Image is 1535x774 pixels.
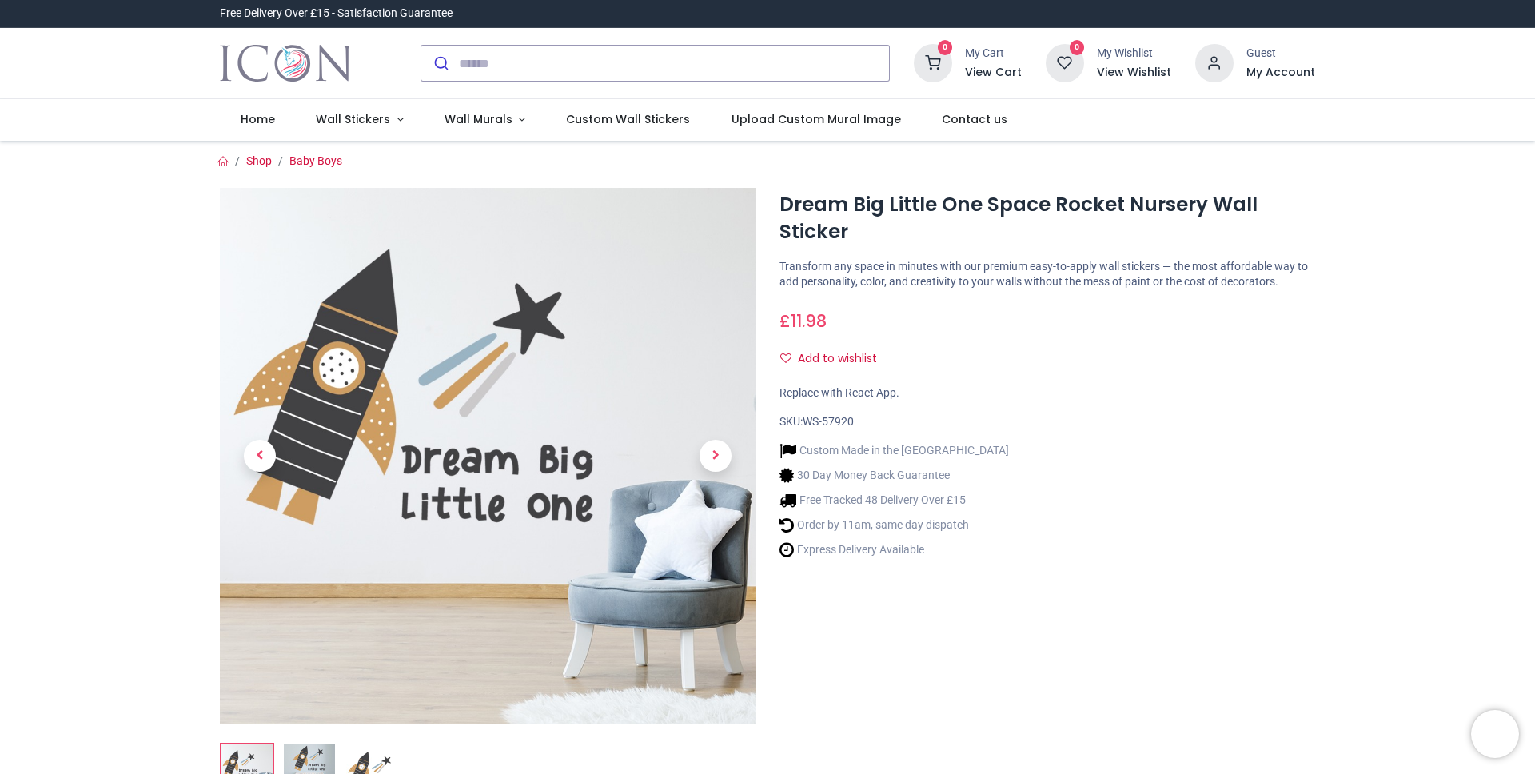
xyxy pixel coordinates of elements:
h1: Dream Big Little One Space Rocket Nursery Wall Sticker [779,191,1315,246]
a: Baby Boys [289,154,342,167]
sup: 0 [1070,40,1085,55]
a: View Cart [965,65,1022,81]
li: Free Tracked 48 Delivery Over £15 [779,492,1009,509]
a: Wall Stickers [295,99,424,141]
p: Transform any space in minutes with our premium easy-to-apply wall stickers — the most affordable... [779,259,1315,290]
i: Add to wishlist [780,353,791,364]
a: Wall Murals [424,99,546,141]
li: Order by 11am, same day dispatch [779,517,1009,533]
li: Express Delivery Available [779,541,1009,558]
span: Contact us [942,111,1007,127]
a: View Wishlist [1097,65,1171,81]
a: Logo of Icon Wall Stickers [220,41,352,86]
a: 0 [1046,56,1084,69]
iframe: Brevo live chat [1471,710,1519,758]
button: Submit [421,46,459,81]
div: Free Delivery Over £15 - Satisfaction Guarantee [220,6,453,22]
span: Upload Custom Mural Image [732,111,901,127]
div: Replace with React App. [779,385,1315,401]
a: Previous [220,269,300,644]
iframe: Customer reviews powered by Trustpilot [979,6,1315,22]
a: My Account [1246,65,1315,81]
span: WS-57920 [803,415,854,428]
span: Custom Wall Stickers [566,111,690,127]
a: Next [676,269,756,644]
div: Guest [1246,46,1315,62]
span: Previous [244,440,276,472]
li: 30 Day Money Back Guarantee [779,467,1009,484]
span: 11.98 [791,309,827,333]
img: Dream Big Little One Space Rocket Nursery Wall Sticker [220,188,756,724]
a: 0 [914,56,952,69]
span: £ [779,309,827,333]
a: Shop [246,154,272,167]
sup: 0 [938,40,953,55]
img: Icon Wall Stickers [220,41,352,86]
div: My Wishlist [1097,46,1171,62]
span: Home [241,111,275,127]
span: Wall Murals [445,111,512,127]
li: Custom Made in the [GEOGRAPHIC_DATA] [779,442,1009,459]
span: Next [700,440,732,472]
span: Wall Stickers [316,111,390,127]
div: My Cart [965,46,1022,62]
button: Add to wishlistAdd to wishlist [779,345,891,373]
div: SKU: [779,414,1315,430]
